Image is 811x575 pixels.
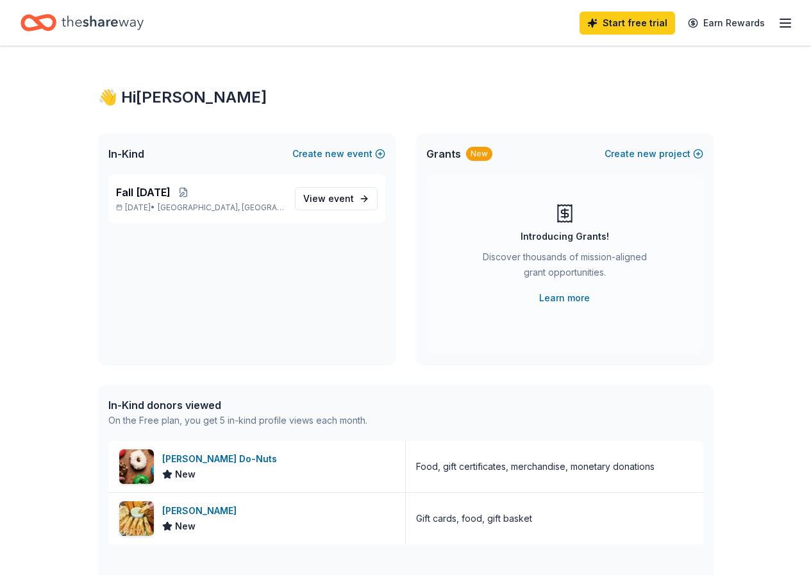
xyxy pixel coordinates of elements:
span: In-Kind [108,146,144,162]
div: Introducing Grants! [521,229,609,244]
div: Gift cards, food, gift basket [416,511,532,526]
img: Image for Jimmy Changas [119,501,154,536]
div: [PERSON_NAME] [162,503,242,519]
div: New [466,147,492,161]
button: Createnewproject [605,146,703,162]
img: Image for Shipley Do-Nuts [119,449,154,484]
span: [GEOGRAPHIC_DATA], [GEOGRAPHIC_DATA] [158,203,284,213]
span: New [175,467,196,482]
p: [DATE] • [116,203,285,213]
div: On the Free plan, you get 5 in-kind profile views each month. [108,413,367,428]
span: View [303,191,354,206]
a: Home [21,8,144,38]
span: New [175,519,196,534]
a: View event [295,187,378,210]
a: Start free trial [580,12,675,35]
div: [PERSON_NAME] Do-Nuts [162,451,282,467]
div: Food, gift certificates, merchandise, monetary donations [416,459,655,474]
span: Fall [DATE] [116,185,171,200]
span: new [325,146,344,162]
div: Discover thousands of mission-aligned grant opportunities. [478,249,652,285]
div: In-Kind donors viewed [108,397,367,413]
button: Createnewevent [292,146,385,162]
span: Grants [426,146,461,162]
a: Earn Rewards [680,12,773,35]
span: event [328,193,354,204]
span: new [637,146,656,162]
a: Learn more [539,290,590,306]
div: 👋 Hi [PERSON_NAME] [98,87,714,108]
